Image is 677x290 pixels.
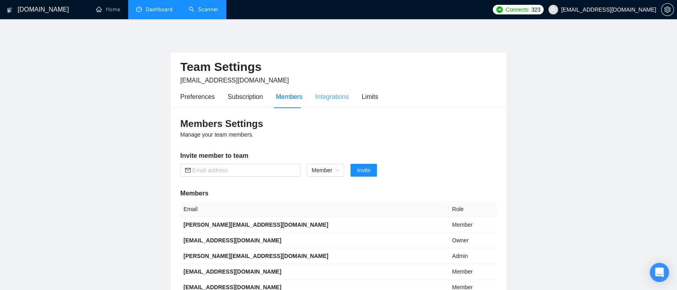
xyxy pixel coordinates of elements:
h3: Members Settings [180,117,497,130]
button: Invite [351,164,377,177]
span: mail [185,167,191,173]
b: [PERSON_NAME][EMAIL_ADDRESS][DOMAIN_NAME] [183,222,328,228]
button: setting [661,3,674,16]
img: upwork-logo.png [496,6,503,13]
span: user [550,7,556,12]
h2: Team Settings [180,59,497,75]
a: searchScanner [189,6,218,13]
b: [EMAIL_ADDRESS][DOMAIN_NAME] [183,237,281,244]
td: Member [449,217,497,233]
div: Members [276,92,302,102]
span: Connects: [506,5,530,14]
span: 323 [531,5,540,14]
td: Owner [449,233,497,248]
td: Admin [449,248,497,264]
th: Role [449,201,497,217]
span: Invite [357,166,370,175]
td: Member [449,264,497,280]
th: Email [180,201,449,217]
div: Subscription [228,92,263,102]
div: Integrations [315,92,349,102]
span: Manage your team members. [180,131,254,138]
h5: Members [180,189,497,198]
b: [EMAIL_ADDRESS][DOMAIN_NAME] [183,268,281,275]
h5: Invite member to team [180,151,497,161]
span: [EMAIL_ADDRESS][DOMAIN_NAME] [180,77,289,84]
img: logo [7,4,12,16]
a: homeHome [96,6,120,13]
b: [PERSON_NAME][EMAIL_ADDRESS][DOMAIN_NAME] [183,253,328,259]
span: Member [312,164,339,176]
a: dashboardDashboard [136,6,173,13]
div: Limits [362,92,379,102]
a: setting [661,6,674,13]
div: Open Intercom Messenger [650,263,669,282]
input: Email address [192,166,296,175]
div: Preferences [180,92,215,102]
span: setting [661,6,673,13]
